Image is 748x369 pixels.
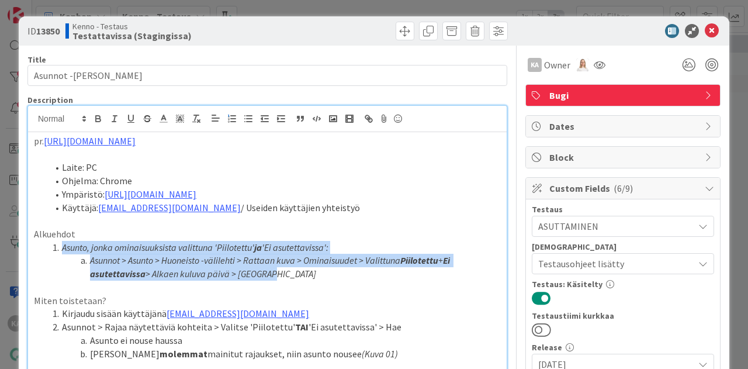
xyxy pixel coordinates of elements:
[90,254,400,266] em: Asunnot > Asunto > Huoneisto -välilehti > Rattaan kuva > Ominaisuudet > Valittuna
[167,308,309,319] a: [EMAIL_ADDRESS][DOMAIN_NAME]
[576,58,589,71] img: SL
[532,312,714,320] div: Testaustiimi kurkkaa
[438,254,443,266] em: +
[538,219,694,233] span: ASUTTAMINEN
[34,294,501,308] p: Miten toistetaan?
[48,347,501,361] li: [PERSON_NAME] mainitut rajaukset, niin asunto nousee
[262,242,328,253] em: 'Ei asutettavissa':
[549,181,699,195] span: Custom Fields
[62,242,254,253] em: Asunto, jonka ominaisuuksista valittuna 'Piilotettu'
[532,205,714,213] div: Testaus
[528,58,542,72] div: KA
[27,95,73,105] span: Description
[549,88,699,102] span: Bugi
[532,280,714,288] div: Testaus: Käsitelty
[538,257,694,271] span: Testausohjeet lisätty
[48,161,501,174] li: Laite: PC
[254,242,262,253] em: ja
[36,25,60,37] b: 13850
[549,119,699,133] span: Dates
[48,201,501,215] li: Käyttäjä: / Useiden käyttäjien yhteistyö
[48,307,501,320] li: Kirjaudu sisään käyttäjänä
[532,343,714,351] div: Release
[160,348,207,360] strong: molemmat
[48,188,501,201] li: Ympäristö:
[48,334,501,347] li: Asunto ei nouse haussa
[27,54,46,65] label: Title
[27,65,507,86] input: type card name here...
[362,348,398,360] em: (Kuva 01)
[532,243,714,251] div: [DEMOGRAPHIC_DATA]
[34,227,501,241] p: Alkuehdot
[549,150,699,164] span: Block
[98,202,241,213] a: [EMAIL_ADDRESS][DOMAIN_NAME]
[105,188,196,200] a: [URL][DOMAIN_NAME]
[27,24,60,38] span: ID
[48,320,501,334] li: Asunnot > Rajaa näytettäviä kohteita > Valitse 'Piilotettu' 'Ei asutettavissa' > Hae
[72,31,192,40] b: Testattavissa (Stagingissa)
[544,58,570,72] span: Owner
[400,254,438,266] em: Piilotettu
[44,135,136,147] a: [URL][DOMAIN_NAME]
[34,135,501,148] p: pr.
[72,22,192,31] span: Kenno - Testaus
[295,321,309,333] strong: TAI
[146,268,316,280] em: > Alkaen kuluva päivä > [GEOGRAPHIC_DATA]
[614,182,633,194] span: ( 6/9 )
[48,174,501,188] li: Ohjelma: Chrome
